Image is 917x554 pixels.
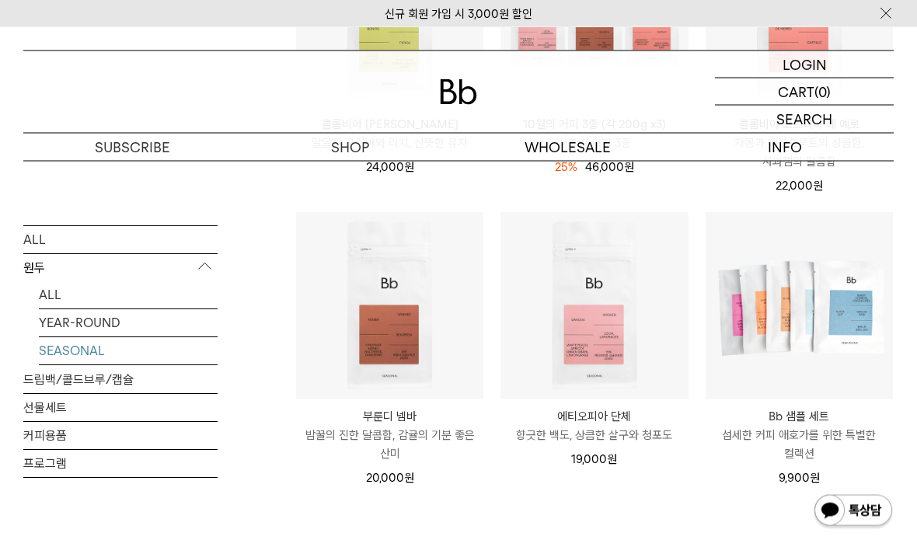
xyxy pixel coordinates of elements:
[23,450,218,477] a: 프로그램
[23,254,218,282] p: 원두
[776,179,823,193] span: 22,000
[23,394,218,421] a: 선물세트
[39,281,218,308] a: ALL
[500,408,688,445] a: 에티오피아 단체 향긋한 백도, 상큼한 살구와 청포도
[500,213,688,400] img: 에티오피아 단체
[715,78,894,106] a: CART (0)
[23,366,218,393] a: 드립백/콜드브루/캡슐
[241,134,458,161] a: SHOP
[813,493,894,531] img: 카카오톡 채널 1:1 채팅 버튼
[814,78,831,105] p: (0)
[715,51,894,78] a: LOGIN
[624,161,634,175] span: 원
[296,408,483,464] a: 부룬디 넴바 밤꿀의 진한 달콤함, 감귤의 기분 좋은 산미
[296,427,483,464] p: 밤꿀의 진한 달콤함, 감귤의 기분 좋은 산미
[296,213,483,400] img: 부룬디 넴바
[366,472,414,486] span: 20,000
[810,472,820,486] span: 원
[500,408,688,427] p: 에티오피아 단체
[555,159,577,177] div: 25%
[706,427,893,464] p: 섬세한 커피 애호가를 위한 특별한 컬렉션
[39,309,218,336] a: YEAR-ROUND
[385,7,532,21] a: 신규 회원 가입 시 3,000원 할인
[440,79,477,105] img: 로고
[23,422,218,449] a: 커피용품
[296,408,483,427] p: 부룬디 넴바
[706,408,893,427] p: Bb 샘플 세트
[706,408,893,464] a: Bb 샘플 세트 섬세한 커피 애호가를 위한 특별한 컬렉션
[366,161,414,175] span: 24,000
[23,134,241,161] a: SUBSCRIBE
[458,134,676,161] p: WHOLESALE
[23,226,218,253] a: ALL
[776,106,832,133] p: SEARCH
[404,472,414,486] span: 원
[783,51,827,78] p: LOGIN
[571,453,617,467] span: 19,000
[39,337,218,364] a: SEASONAL
[585,161,634,175] span: 46,000
[706,213,893,400] img: Bb 샘플 세트
[404,161,414,175] span: 원
[676,134,894,161] p: INFO
[778,78,814,105] p: CART
[813,179,823,193] span: 원
[779,472,820,486] span: 9,900
[500,427,688,445] p: 향긋한 백도, 상큼한 살구와 청포도
[607,453,617,467] span: 원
